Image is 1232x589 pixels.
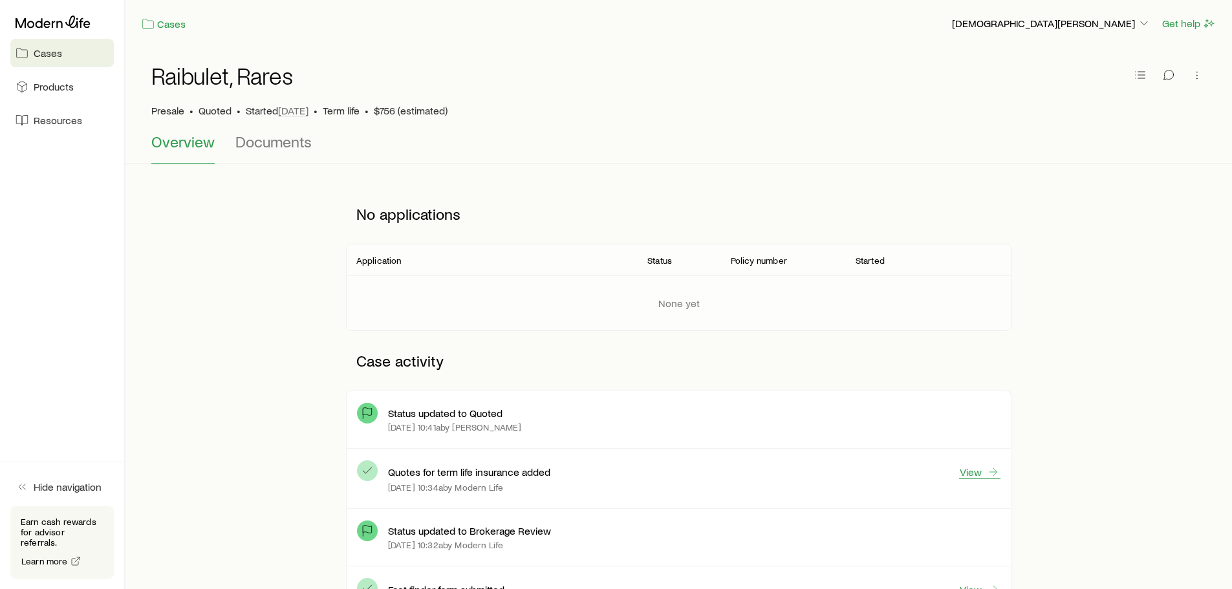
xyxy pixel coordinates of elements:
[856,255,885,266] p: Started
[199,104,232,117] span: Quoted
[388,422,522,433] p: [DATE] 10:41a by [PERSON_NAME]
[365,104,369,117] span: •
[388,524,551,537] p: Status updated to Brokerage Review
[10,506,114,579] div: Earn cash rewards for advisor referrals.Learn more
[356,255,402,266] p: Application
[189,104,193,117] span: •
[10,39,114,67] a: Cases
[34,47,62,59] span: Cases
[388,466,550,478] p: Quotes for term life insurance added
[34,480,102,493] span: Hide navigation
[246,104,308,117] p: Started
[34,114,82,127] span: Resources
[314,104,318,117] span: •
[959,465,1000,479] a: View
[951,16,1151,32] button: [DEMOGRAPHIC_DATA][PERSON_NAME]
[323,104,360,117] span: Term life
[151,63,293,89] h1: Raibulet, Rares
[731,255,787,266] p: Policy number
[374,104,448,117] span: $756 (estimated)
[235,133,312,151] span: Documents
[141,17,186,32] a: Cases
[952,17,1151,30] p: [DEMOGRAPHIC_DATA][PERSON_NAME]
[278,104,308,117] span: [DATE]
[21,517,103,548] p: Earn cash rewards for advisor referrals.
[151,104,184,117] p: Presale
[647,255,672,266] p: Status
[346,195,1011,233] p: No applications
[237,104,241,117] span: •
[388,407,503,420] p: Status updated to Quoted
[151,133,215,151] span: Overview
[658,297,700,310] p: None yet
[388,482,503,493] p: [DATE] 10:34a by Modern Life
[1162,16,1216,31] button: Get help
[10,72,114,101] a: Products
[10,473,114,501] button: Hide navigation
[34,80,74,93] span: Products
[388,540,503,550] p: [DATE] 10:32a by Modern Life
[151,133,1206,164] div: Case details tabs
[346,341,1011,380] p: Case activity
[21,557,68,566] span: Learn more
[10,106,114,134] a: Resources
